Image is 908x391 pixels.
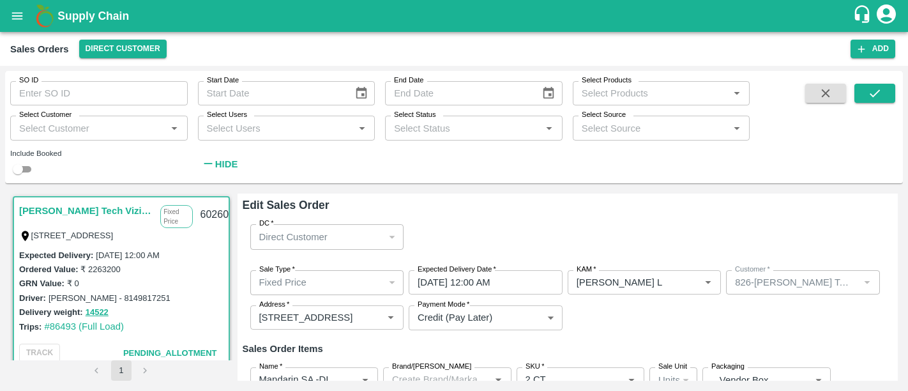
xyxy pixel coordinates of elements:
[86,305,109,320] button: 14522
[851,40,895,58] button: Add
[44,321,124,332] a: #86493 (Full Load)
[357,371,374,388] button: Open
[536,81,561,105] button: Choose date
[198,81,344,105] input: Start Date
[259,218,274,229] label: DC
[409,270,554,295] input: Choose date, selected date is Aug 22, 2025
[729,85,745,102] button: Open
[166,120,183,137] button: Open
[852,4,875,27] div: customer-support
[658,373,680,387] p: Units
[418,310,492,325] p: Credit (Pay Later)
[418,264,496,275] label: Expected Delivery Date
[720,373,810,387] p: Vendor Box
[623,371,640,388] button: Open
[259,275,306,289] p: Fixed Price
[19,307,83,317] label: Delivery weight:
[67,279,79,288] label: ₹ 0
[160,205,192,228] p: Fixed Price
[207,110,247,120] label: Select Users
[14,119,163,136] input: Select Customer
[19,293,46,303] label: Driver:
[418,300,469,310] label: Payment Mode
[658,362,687,372] label: Sale Unit
[19,110,72,120] label: Select Customer
[80,264,120,274] label: ₹ 2263200
[10,148,188,159] div: Include Booked
[10,81,188,105] input: Enter SO ID
[10,41,69,57] div: Sales Orders
[259,300,289,310] label: Address
[259,362,282,372] label: Name
[202,119,351,136] input: Select Users
[96,250,159,260] label: [DATE] 12:00 AM
[541,120,557,137] button: Open
[215,159,238,169] strong: Hide
[354,120,370,137] button: Open
[382,309,399,326] button: Open
[111,360,132,381] button: page 1
[19,279,64,288] label: GRN Value:
[259,230,328,244] p: Direct Customer
[385,81,531,105] input: End Date
[123,348,217,358] span: Pending_Allotment
[387,371,487,388] input: Create Brand/Marka
[490,371,506,388] button: Open
[349,81,374,105] button: Choose date
[193,200,242,230] div: 602609
[711,362,745,372] label: Packaging
[79,40,167,58] button: Select DC
[700,274,716,291] button: Open
[19,322,42,332] label: Trips:
[577,264,596,275] label: KAM
[582,110,626,120] label: Select Source
[526,362,544,372] label: SKU
[394,110,436,120] label: Select Status
[571,274,680,291] input: KAM
[31,231,114,240] label: [STREET_ADDRESS]
[735,264,770,275] label: Customer
[19,75,38,86] label: SO ID
[875,3,898,29] div: account of current user
[19,250,93,260] label: Expected Delivery :
[394,75,423,86] label: End Date
[207,75,239,86] label: Start Date
[3,1,32,31] button: open drawer
[254,371,337,388] input: Name
[582,75,632,86] label: Select Products
[57,7,852,25] a: Supply Chain
[243,344,323,354] strong: Sales Order Items
[577,119,725,136] input: Select Source
[243,196,893,214] h6: Edit Sales Order
[392,362,471,372] label: Brand/[PERSON_NAME]
[520,371,603,388] input: SKU
[729,120,745,137] button: Open
[577,85,725,102] input: Select Products
[85,360,158,381] nav: pagination navigation
[19,264,78,274] label: Ordered Value:
[254,309,363,326] input: Address
[19,203,154,219] a: [PERSON_NAME] Tech Vizianagaram
[49,293,170,303] label: [PERSON_NAME] - 8149817251
[57,10,129,22] b: Supply Chain
[32,3,57,29] img: logo
[259,264,295,275] label: Sale Type
[730,274,855,291] input: Customer
[198,153,241,175] button: Hide
[389,119,538,136] input: Select Status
